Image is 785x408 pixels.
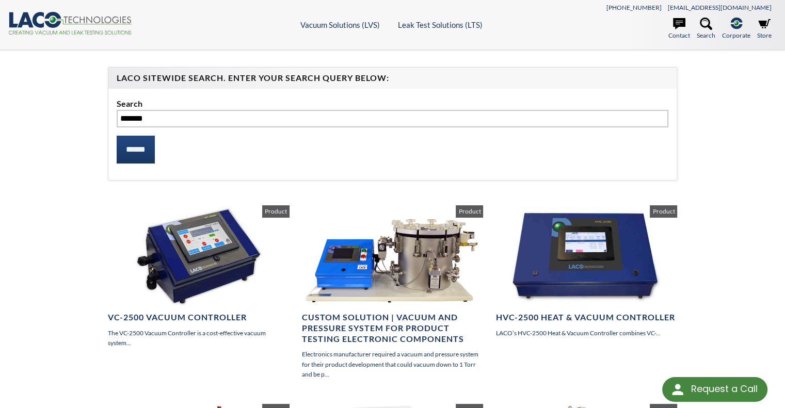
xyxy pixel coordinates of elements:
a: Store [757,18,772,40]
a: Search [697,18,715,40]
span: Product [262,205,290,218]
span: Corporate [722,30,750,40]
a: Contact [668,18,690,40]
a: Custom Solution | Vacuum and Pressure System for Product Testing Electronic Components Electronic... [302,205,484,379]
p: The VC-2500 Vacuum Controller is a cost-effective vacuum system... [108,328,290,348]
h4: VC-2500 Vacuum Controller [108,312,290,323]
h4: LACO Sitewide Search. Enter your Search Query Below: [117,73,669,84]
div: Request a Call [691,377,757,401]
h4: Custom Solution | Vacuum and Pressure System for Product Testing Electronic Components [302,312,484,344]
a: Leak Test Solutions (LTS) [398,20,483,29]
h4: HVC-2500 Heat & Vacuum Controller [495,312,677,323]
p: LACO’s HVC-2500 Heat & Vacuum Controller combines VC-... [495,328,677,338]
a: VC-2500 Vacuum Controller The VC-2500 Vacuum Controller is a cost-effective vacuum system... Product [108,205,290,348]
span: Product [650,205,677,218]
a: HVC-2500 Heat & Vacuum Controller LACO’s HVC-2500 Heat & Vacuum Controller combines VC-... Product [495,205,677,338]
span: Product [456,205,483,218]
div: Request a Call [662,377,767,402]
img: round button [669,381,686,398]
a: [EMAIL_ADDRESS][DOMAIN_NAME] [668,4,772,11]
p: Electronics manufacturer required a vacuum and pressure system for their product development that... [302,349,484,379]
a: [PHONE_NUMBER] [606,4,662,11]
a: Vacuum Solutions (LVS) [300,20,380,29]
label: Search [117,97,669,110]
